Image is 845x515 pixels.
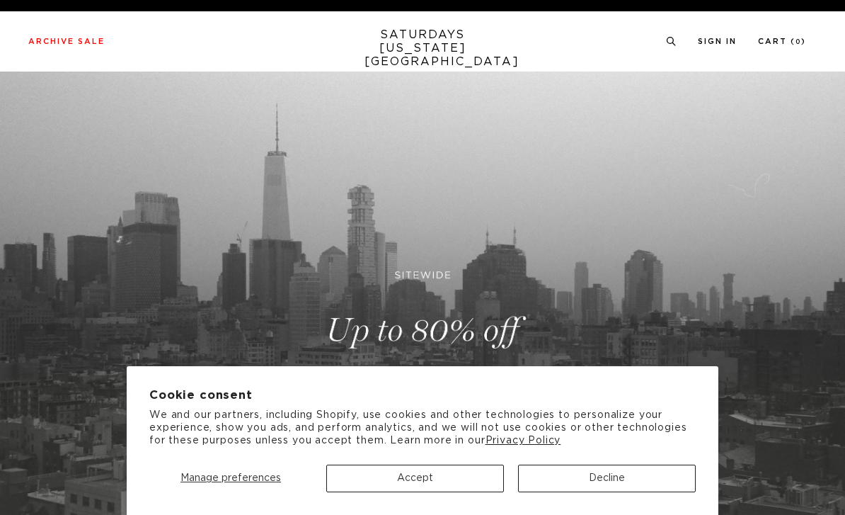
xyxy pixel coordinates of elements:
[698,38,737,45] a: Sign In
[149,409,696,448] p: We and our partners, including Shopify, use cookies and other technologies to personalize your ex...
[326,465,504,492] button: Accept
[518,465,696,492] button: Decline
[180,473,281,483] span: Manage preferences
[758,38,806,45] a: Cart (0)
[149,389,696,402] h2: Cookie consent
[795,39,801,45] small: 0
[485,436,561,446] a: Privacy Policy
[28,38,105,45] a: Archive Sale
[149,465,312,492] button: Manage preferences
[364,28,481,69] a: SATURDAYS[US_STATE][GEOGRAPHIC_DATA]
